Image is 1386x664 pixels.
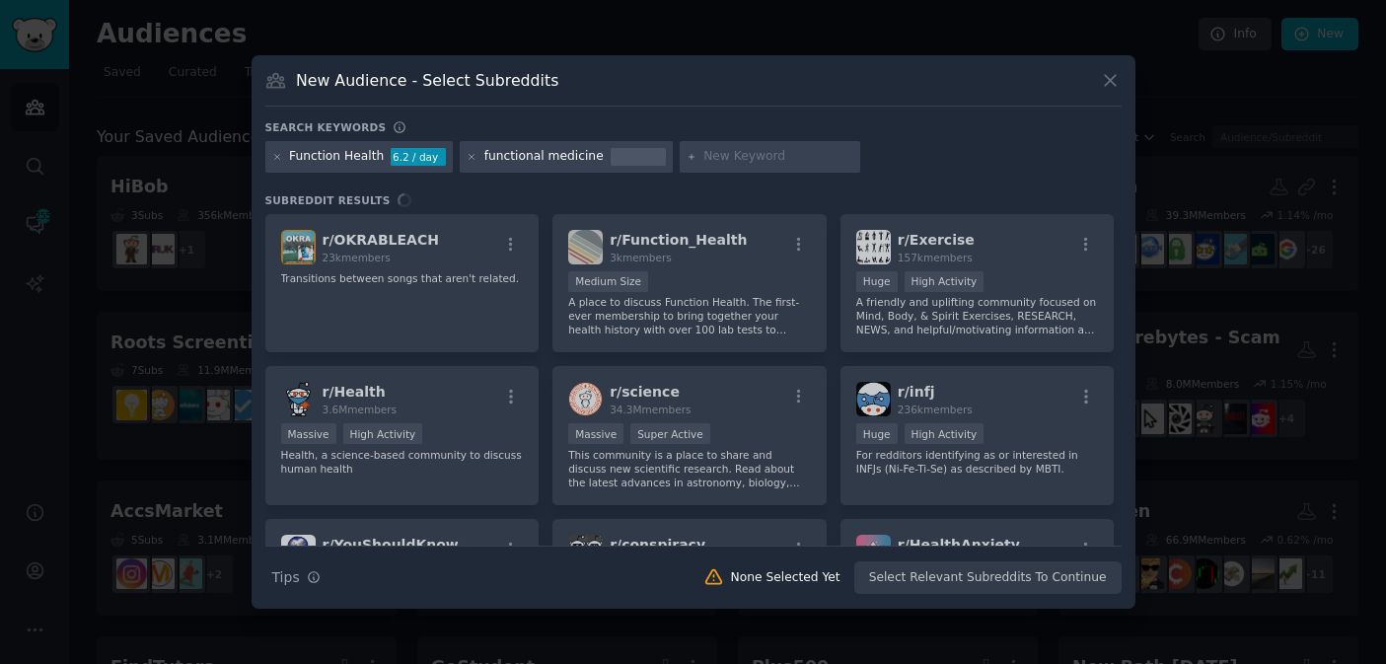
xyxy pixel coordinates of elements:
h3: Search keywords [265,120,387,134]
h3: New Audience - Select Subreddits [296,70,558,91]
div: Function Health [289,148,384,166]
input: New Keyword [703,148,853,166]
button: Tips [265,560,328,595]
span: Tips [272,567,300,588]
div: functional medicine [484,148,604,166]
span: Subreddit Results [265,193,391,207]
div: None Selected Yet [731,569,840,587]
div: 6.2 / day [391,148,446,166]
